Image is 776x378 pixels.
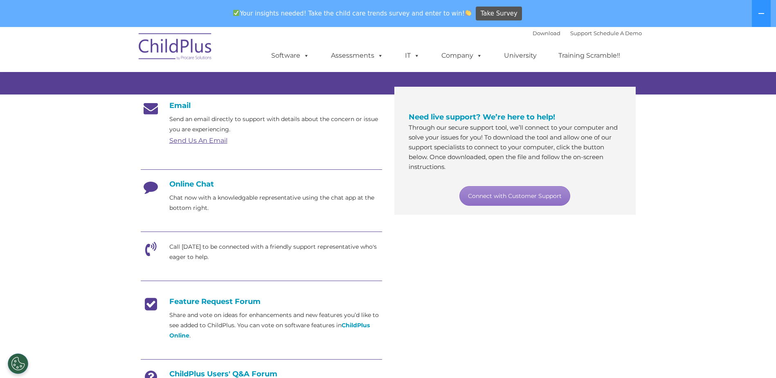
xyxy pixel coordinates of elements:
a: Software [263,47,317,64]
img: ✅ [233,10,239,16]
a: Support [570,30,592,36]
a: Download [533,30,560,36]
a: Assessments [323,47,391,64]
p: Send an email directly to support with details about the concern or issue you are experiencing. [169,114,382,135]
p: Through our secure support tool, we’ll connect to your computer and solve your issues for you! To... [409,123,621,172]
span: Your insights needed! Take the child care trends survey and enter to win! [230,5,475,21]
h4: Online Chat [141,180,382,189]
h4: Feature Request Forum [141,297,382,306]
a: Training Scramble!! [550,47,628,64]
p: Call [DATE] to be connected with a friendly support representative who's eager to help. [169,242,382,262]
p: Share and vote on ideas for enhancements and new features you’d like to see added to ChildPlus. Y... [169,310,382,341]
span: Take Survey [481,7,517,21]
a: Take Survey [476,7,522,21]
img: 👏 [465,10,471,16]
a: Send Us An Email [169,137,227,144]
img: ChildPlus by Procare Solutions [135,27,216,68]
a: ChildPlus Online [169,322,370,339]
button: Cookies Settings [8,353,28,374]
a: Connect with Customer Support [459,186,570,206]
a: University [496,47,545,64]
a: IT [397,47,428,64]
h4: Email [141,101,382,110]
p: Chat now with a knowledgable representative using the chat app at the bottom right. [169,193,382,213]
span: Need live support? We’re here to help! [409,112,555,122]
font: | [533,30,642,36]
a: Company [433,47,490,64]
a: Schedule A Demo [594,30,642,36]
